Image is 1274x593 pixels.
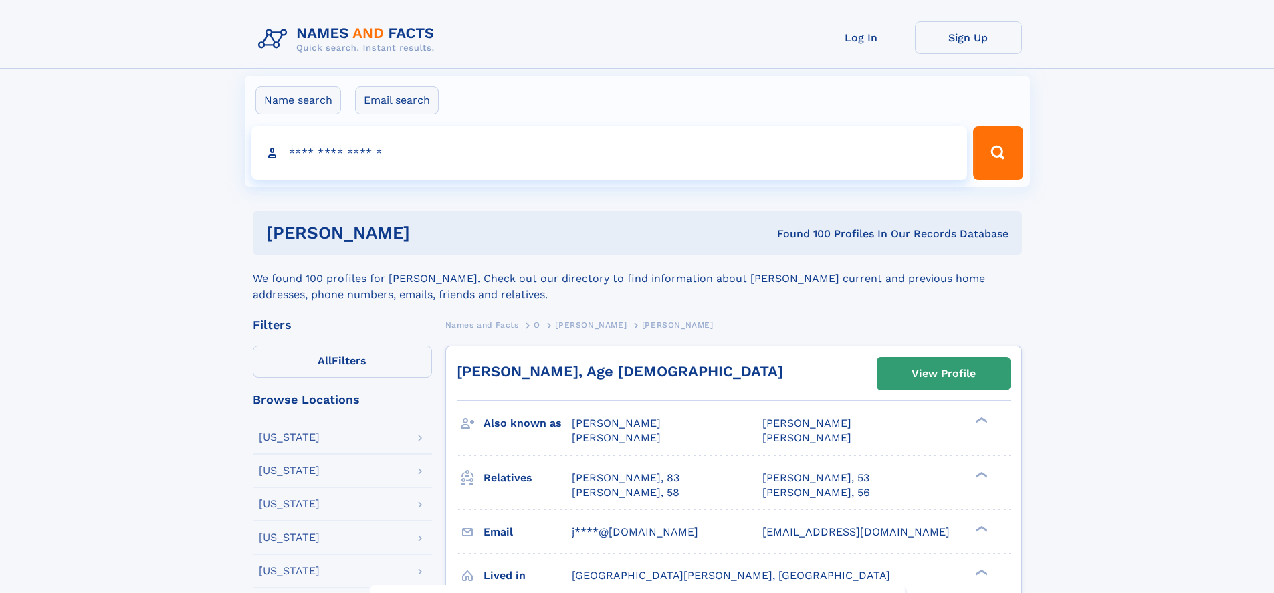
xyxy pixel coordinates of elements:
a: [PERSON_NAME], 53 [762,471,869,485]
a: O [534,316,540,333]
h3: Relatives [484,467,572,489]
div: View Profile [912,358,976,389]
a: [PERSON_NAME], 56 [762,485,870,500]
div: [US_STATE] [259,465,320,476]
h3: Also known as [484,412,572,435]
span: [PERSON_NAME] [762,431,851,444]
div: ❯ [972,470,988,479]
span: [PERSON_NAME] [572,431,661,444]
a: [PERSON_NAME], 83 [572,471,679,485]
div: Filters [253,319,432,331]
div: [US_STATE] [259,432,320,443]
label: Email search [355,86,439,114]
img: Logo Names and Facts [253,21,445,57]
div: [US_STATE] [259,499,320,509]
div: [US_STATE] [259,532,320,543]
a: Names and Facts [445,316,519,333]
div: We found 100 profiles for [PERSON_NAME]. Check out our directory to find information about [PERSO... [253,255,1022,303]
label: Name search [255,86,341,114]
span: [GEOGRAPHIC_DATA][PERSON_NAME], [GEOGRAPHIC_DATA] [572,569,890,582]
span: [PERSON_NAME] [555,320,627,330]
a: [PERSON_NAME], Age [DEMOGRAPHIC_DATA] [457,363,783,380]
div: ❯ [972,568,988,576]
a: [PERSON_NAME], 58 [572,485,679,500]
a: Log In [808,21,915,54]
label: Filters [253,346,432,378]
a: [PERSON_NAME] [555,316,627,333]
button: Search Button [973,126,1023,180]
div: Browse Locations [253,394,432,406]
span: O [534,320,540,330]
h1: [PERSON_NAME] [266,225,594,241]
span: [PERSON_NAME] [762,417,851,429]
input: search input [251,126,968,180]
a: Sign Up [915,21,1022,54]
h3: Lived in [484,564,572,587]
span: [PERSON_NAME] [642,320,714,330]
div: [US_STATE] [259,566,320,576]
a: View Profile [877,358,1010,390]
div: ❯ [972,524,988,533]
div: ❯ [972,416,988,425]
div: Found 100 Profiles In Our Records Database [593,227,1008,241]
span: [EMAIL_ADDRESS][DOMAIN_NAME] [762,525,950,538]
span: All [318,354,332,367]
h3: Email [484,521,572,544]
span: [PERSON_NAME] [572,417,661,429]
